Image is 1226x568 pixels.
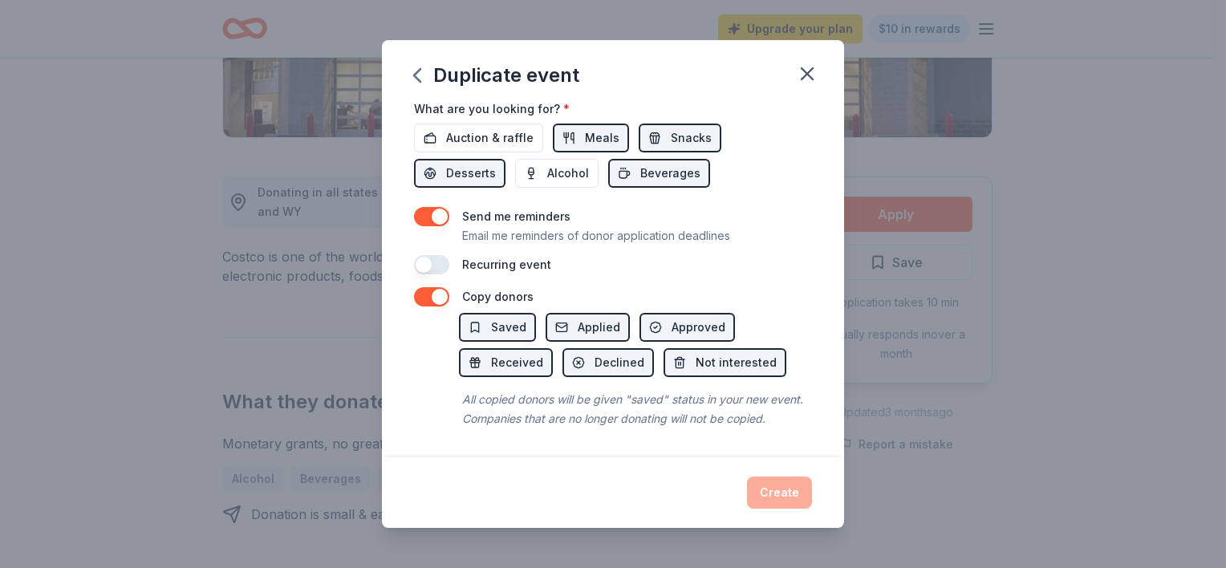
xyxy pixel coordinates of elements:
[491,318,526,337] span: Saved
[639,313,735,342] button: Approved
[640,164,700,183] span: Beverages
[671,128,712,148] span: Snacks
[414,124,543,152] button: Auction & raffle
[562,348,654,377] button: Declined
[414,63,579,88] div: Duplicate event
[459,387,812,432] div: All copied donors will be given "saved" status in your new event. Companies that are no longer do...
[462,258,551,271] label: Recurring event
[639,124,721,152] button: Snacks
[515,159,599,188] button: Alcohol
[547,164,589,183] span: Alcohol
[462,290,534,303] label: Copy donors
[446,164,496,183] span: Desserts
[595,353,644,372] span: Declined
[546,313,630,342] button: Applied
[672,318,725,337] span: Approved
[414,101,570,117] label: What are you looking for?
[696,353,777,372] span: Not interested
[446,128,534,148] span: Auction & raffle
[585,128,619,148] span: Meals
[553,124,629,152] button: Meals
[459,348,553,377] button: Received
[462,209,570,223] label: Send me reminders
[459,313,536,342] button: Saved
[414,159,505,188] button: Desserts
[608,159,710,188] button: Beverages
[462,226,730,245] p: Email me reminders of donor application deadlines
[491,353,543,372] span: Received
[664,348,786,377] button: Not interested
[578,318,620,337] span: Applied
